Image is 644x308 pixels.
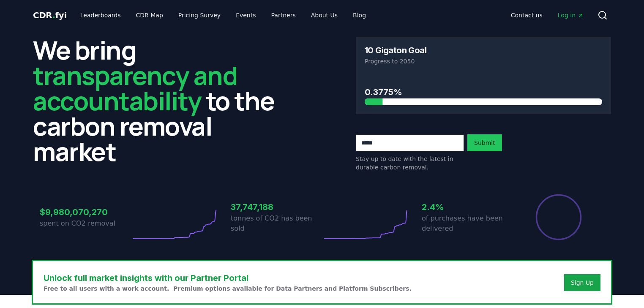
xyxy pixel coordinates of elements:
[504,8,591,23] nav: Main
[40,218,131,229] p: spent on CO2 removal
[422,213,513,234] p: of purchases have been delivered
[571,278,594,287] a: Sign Up
[265,8,303,23] a: Partners
[365,57,602,65] p: Progress to 2050
[33,58,237,118] span: transparency and accountability
[231,213,322,234] p: tonnes of CO2 has been sold
[129,8,170,23] a: CDR Map
[172,8,227,23] a: Pricing Survey
[74,8,373,23] nav: Main
[33,9,67,21] a: CDR.fyi
[44,272,412,284] h3: Unlock full market insights with our Partner Portal
[40,206,131,218] h3: $9,980,070,270
[564,274,600,291] button: Sign Up
[535,194,582,241] div: Percentage of sales delivered
[422,201,513,213] h3: 2.4%
[44,284,412,293] p: Free to all users with a work account. Premium options available for Data Partners and Platform S...
[356,155,464,172] p: Stay up to date with the latest in durable carbon removal.
[231,201,322,213] h3: 37,747,188
[33,37,288,164] h2: We bring to the carbon removal market
[74,8,128,23] a: Leaderboards
[229,8,262,23] a: Events
[558,11,584,19] span: Log in
[504,8,549,23] a: Contact us
[52,10,55,20] span: .
[33,10,67,20] span: CDR fyi
[304,8,344,23] a: About Us
[346,8,373,23] a: Blog
[365,46,426,55] h3: 10 Gigaton Goal
[551,8,591,23] a: Log in
[365,86,602,98] h3: 0.3775%
[467,134,502,151] button: Submit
